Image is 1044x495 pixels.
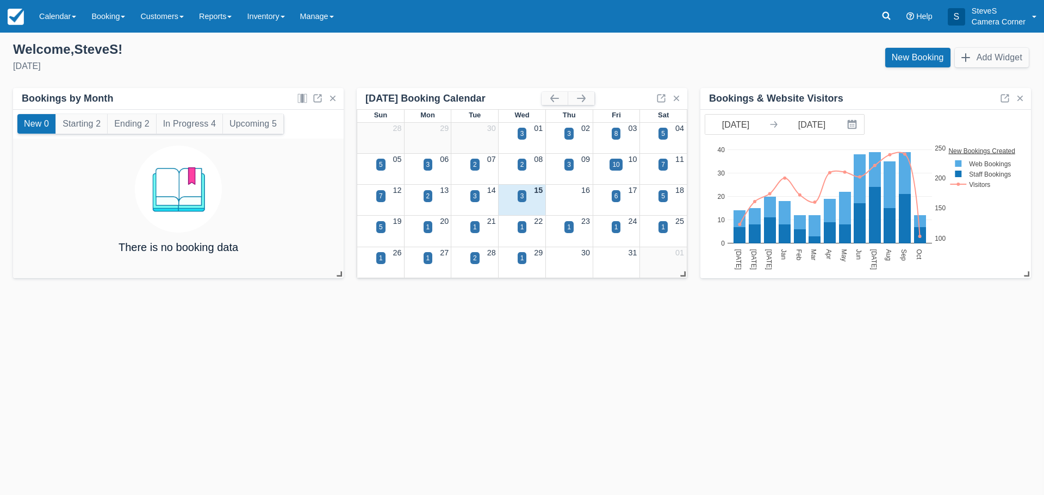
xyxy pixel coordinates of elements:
div: 2 [426,191,430,201]
div: 1 [379,253,383,263]
a: 31 [628,248,637,257]
a: 29 [534,248,543,257]
a: 06 [440,155,449,164]
span: Sun [374,111,387,119]
span: Tue [469,111,481,119]
a: 30 [487,124,496,133]
a: 15 [534,186,543,195]
a: 28 [393,124,402,133]
button: Starting 2 [56,114,107,134]
span: Sat [658,111,669,119]
button: Interact with the calendar and add the check-in date for your trip. [842,115,864,134]
div: 6 [614,191,618,201]
a: 07 [487,155,496,164]
a: 28 [487,248,496,257]
div: 5 [661,191,665,201]
div: S [948,8,965,26]
div: 1 [426,222,430,232]
a: 03 [628,124,637,133]
span: Thu [563,111,576,119]
div: 1 [473,222,477,232]
a: 13 [440,186,449,195]
div: 1 [614,222,618,232]
a: 22 [534,217,543,225]
p: Camera Corner [972,16,1026,27]
a: 18 [675,186,684,195]
a: 10 [628,155,637,164]
a: 26 [393,248,402,257]
div: 1 [567,222,571,232]
button: In Progress 4 [157,114,222,134]
div: 8 [614,129,618,139]
div: 7 [379,191,383,201]
a: 14 [487,186,496,195]
a: 02 [581,124,590,133]
a: 05 [393,155,402,164]
a: 04 [675,124,684,133]
div: 3 [426,160,430,170]
span: Wed [514,111,529,119]
div: 7 [661,160,665,170]
div: Welcome , SteveS ! [13,41,513,58]
div: 5 [661,129,665,139]
div: 5 [379,160,383,170]
p: SteveS [972,5,1026,16]
div: 2 [473,253,477,263]
img: booking.png [135,146,222,233]
div: 1 [520,222,524,232]
a: 24 [628,217,637,225]
a: 21 [487,217,496,225]
div: Bookings & Website Visitors [709,92,843,105]
div: 1 [426,253,430,263]
a: 17 [628,186,637,195]
div: 1 [661,222,665,232]
div: 3 [520,191,524,201]
a: 01 [675,248,684,257]
a: 25 [675,217,684,225]
div: [DATE] Booking Calendar [365,92,542,105]
button: Upcoming 5 [223,114,283,134]
div: 3 [520,129,524,139]
input: End Date [781,115,842,134]
span: Mon [420,111,435,119]
a: 09 [581,155,590,164]
button: Add Widget [955,48,1029,67]
a: 20 [440,217,449,225]
div: 5 [379,222,383,232]
div: 3 [473,191,477,201]
div: 3 [567,129,571,139]
a: 08 [534,155,543,164]
a: New Booking [885,48,950,67]
div: 1 [520,253,524,263]
a: 30 [581,248,590,257]
a: 16 [581,186,590,195]
input: Start Date [705,115,766,134]
img: checkfront-main-nav-mini-logo.png [8,9,24,25]
a: 01 [534,124,543,133]
a: 12 [393,186,402,195]
div: 2 [520,160,524,170]
button: Ending 2 [108,114,156,134]
text: New Bookings Created [949,147,1016,154]
button: New 0 [17,114,55,134]
a: 19 [393,217,402,225]
a: 29 [440,124,449,133]
div: 10 [612,160,619,170]
i: Help [906,12,914,20]
div: [DATE] [13,60,513,73]
h4: There is no booking data [119,241,238,253]
div: 3 [567,160,571,170]
a: 23 [581,217,590,225]
span: Help [916,12,933,21]
div: 2 [473,160,477,170]
span: Fri [612,111,621,119]
a: 11 [675,155,684,164]
a: 27 [440,248,449,257]
div: Bookings by Month [22,92,114,105]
